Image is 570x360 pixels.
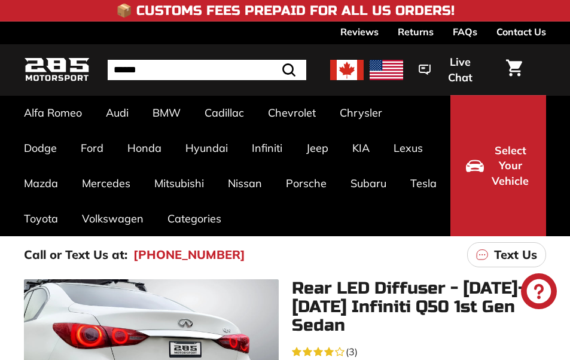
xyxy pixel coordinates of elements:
a: Text Us [467,242,546,267]
span: Live Chat [437,54,483,85]
a: FAQs [453,22,477,42]
input: Search [108,60,306,80]
a: Mercedes [70,166,142,201]
button: Live Chat [403,47,499,92]
a: Alfa Romeo [12,95,94,130]
a: Volkswagen [70,201,156,236]
a: Mazda [12,166,70,201]
a: Reviews [340,22,379,42]
a: Honda [115,130,173,166]
a: Mitsubishi [142,166,216,201]
a: Infiniti [240,130,294,166]
img: Logo_285_Motorsport_areodynamics_components [24,56,90,84]
a: Hyundai [173,130,240,166]
a: Contact Us [496,22,546,42]
a: Cadillac [193,95,256,130]
a: Audi [94,95,141,130]
inbox-online-store-chat: Shopify online store chat [517,273,560,312]
p: Text Us [494,246,537,264]
a: [PHONE_NUMBER] [133,246,245,264]
a: Chevrolet [256,95,328,130]
span: (3) [346,344,358,359]
p: Call or Text Us at: [24,246,127,264]
button: Select Your Vehicle [450,95,546,236]
span: Select Your Vehicle [490,143,531,189]
a: Subaru [339,166,398,201]
a: 3.7 rating (3 votes) [292,343,547,359]
a: Categories [156,201,233,236]
a: KIA [340,130,382,166]
a: BMW [141,95,193,130]
a: Toyota [12,201,70,236]
a: Lexus [382,130,435,166]
h4: 📦 Customs Fees Prepaid for All US Orders! [116,4,455,18]
a: Nissan [216,166,274,201]
a: Cart [499,50,529,90]
a: Porsche [274,166,339,201]
a: Ford [69,130,115,166]
h1: Rear LED Diffuser - [DATE]-[DATE] Infiniti Q50 1st Gen Sedan [292,279,547,334]
a: Jeep [294,130,340,166]
a: Tesla [398,166,449,201]
a: Dodge [12,130,69,166]
a: Returns [398,22,434,42]
a: Chrysler [328,95,394,130]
